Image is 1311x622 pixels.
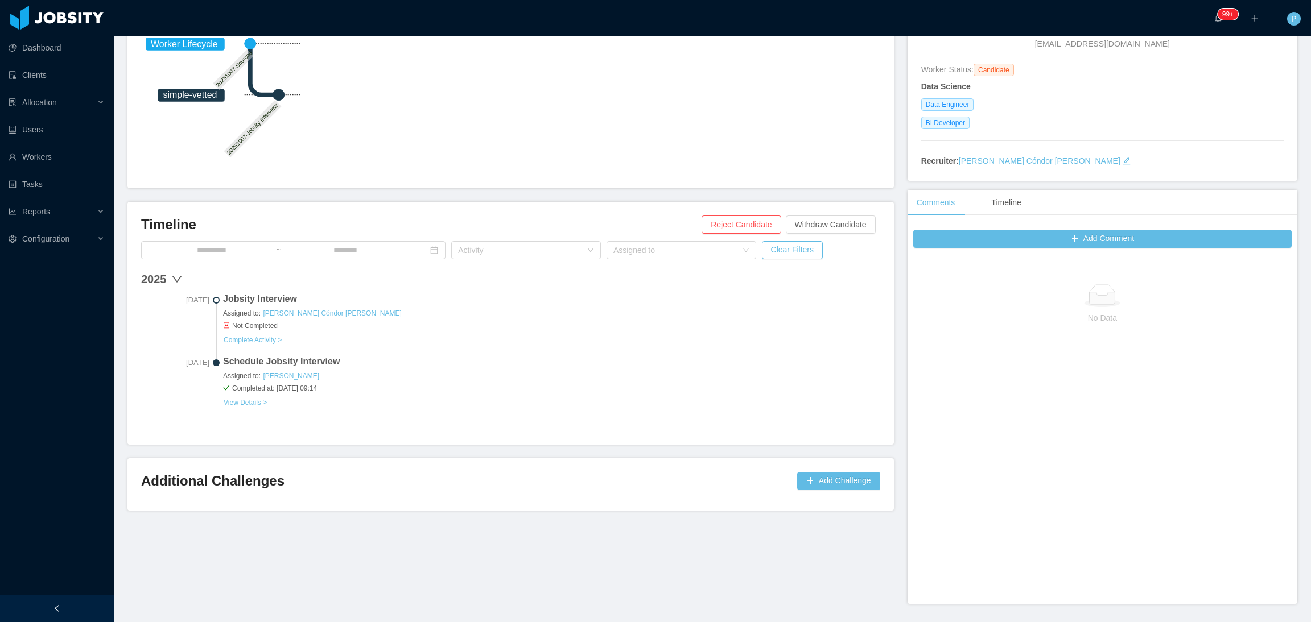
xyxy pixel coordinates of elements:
[9,64,105,86] a: icon: auditClients
[743,247,749,255] i: icon: down
[1035,38,1170,50] span: [EMAIL_ADDRESS][DOMAIN_NAME]
[613,244,737,256] div: Assigned to
[22,207,50,216] span: Reports
[223,321,880,331] span: Not Completed
[1251,14,1259,22] i: icon: plus
[223,384,230,391] i: icon: check
[226,102,279,156] text: 20251007-Jobsity Interview
[9,146,105,168] a: icon: userWorkers
[163,90,217,99] tspan: simple-vetted
[223,335,282,345] button: Complete Activity >
[921,156,959,165] strong: Recruiter:
[141,271,880,288] div: 2025 down
[223,383,880,393] span: Completed at: [DATE] 09:14
[9,173,105,196] a: icon: profileTasks
[974,64,1014,76] span: Candidate
[921,82,971,91] strong: Data Science
[1218,9,1238,20] sup: 1733
[141,472,793,490] h3: Additional Challenges
[141,295,209,306] span: [DATE]
[223,308,880,318] span: Assigned to:
[22,234,69,243] span: Configuration
[921,98,974,111] span: Data Engineer
[587,247,594,255] i: icon: down
[141,215,702,234] h3: Timeline
[458,244,582,256] div: Activity
[9,36,105,59] a: icon: pie-chartDashboard
[9,98,17,106] i: icon: solution
[9,235,17,243] i: icon: setting
[223,355,880,368] span: Schedule Jobsity Interview
[921,117,970,129] span: BI Developer
[9,208,17,215] i: icon: line-chart
[1291,12,1296,26] span: P
[702,215,781,234] button: Reject Candidate
[913,230,1292,248] button: icon: plusAdd Comment
[1214,14,1222,22] i: icon: bell
[982,190,1030,215] div: Timeline
[262,371,320,380] a: [PERSON_NAME]
[223,292,880,306] span: Jobsity Interview
[262,309,402,318] a: [PERSON_NAME] Cóndor [PERSON_NAME]
[215,49,253,88] text: 20251007-Sourced
[223,398,267,407] button: View Details >
[430,246,438,254] i: icon: calendar
[22,98,57,107] span: Allocation
[141,357,209,368] span: [DATE]
[223,371,880,381] span: Assigned to:
[921,65,974,74] span: Worker Status:
[786,215,876,234] button: Withdraw Candidate
[171,273,183,285] span: down
[908,190,964,215] div: Comments
[151,39,218,48] tspan: Worker Lifecycle
[922,312,1283,324] p: No Data
[1123,157,1131,165] i: icon: edit
[762,241,823,259] button: Clear Filters
[797,472,880,490] button: icon: plusAdd Challenge
[959,156,1120,165] a: [PERSON_NAME] Cóndor [PERSON_NAME]
[9,118,105,141] a: icon: robotUsers
[223,322,230,329] i: icon: hourglass
[223,335,282,344] a: Complete Activity >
